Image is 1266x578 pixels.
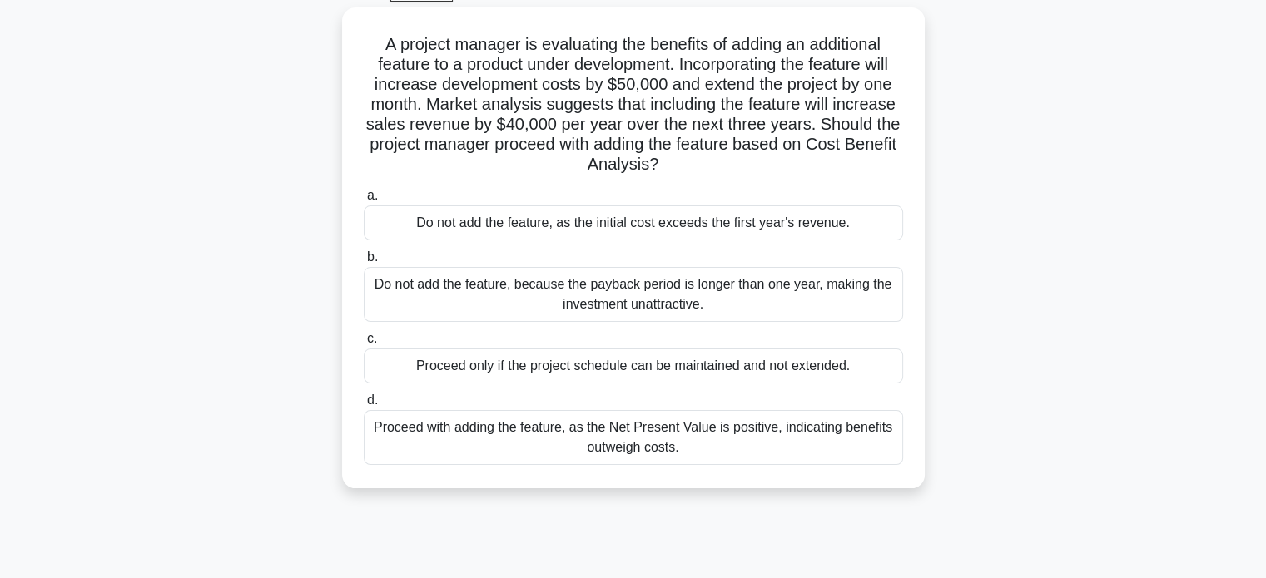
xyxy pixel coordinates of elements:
[367,188,378,202] span: a.
[362,34,905,175] h5: A project manager is evaluating the benefits of adding an additional feature to a product under d...
[364,410,903,465] div: Proceed with adding the feature, as the Net Present Value is positive, indicating benefits outwei...
[364,348,903,383] div: Proceed only if the project schedule can be maintained and not extended.
[367,393,378,407] span: d.
[364,205,903,240] div: Do not add the feature, as the initial cost exceeds the first year's revenue.
[367,249,378,264] span: b.
[367,331,377,345] span: c.
[364,267,903,322] div: Do not add the feature, because the payback period is longer than one year, making the investment...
